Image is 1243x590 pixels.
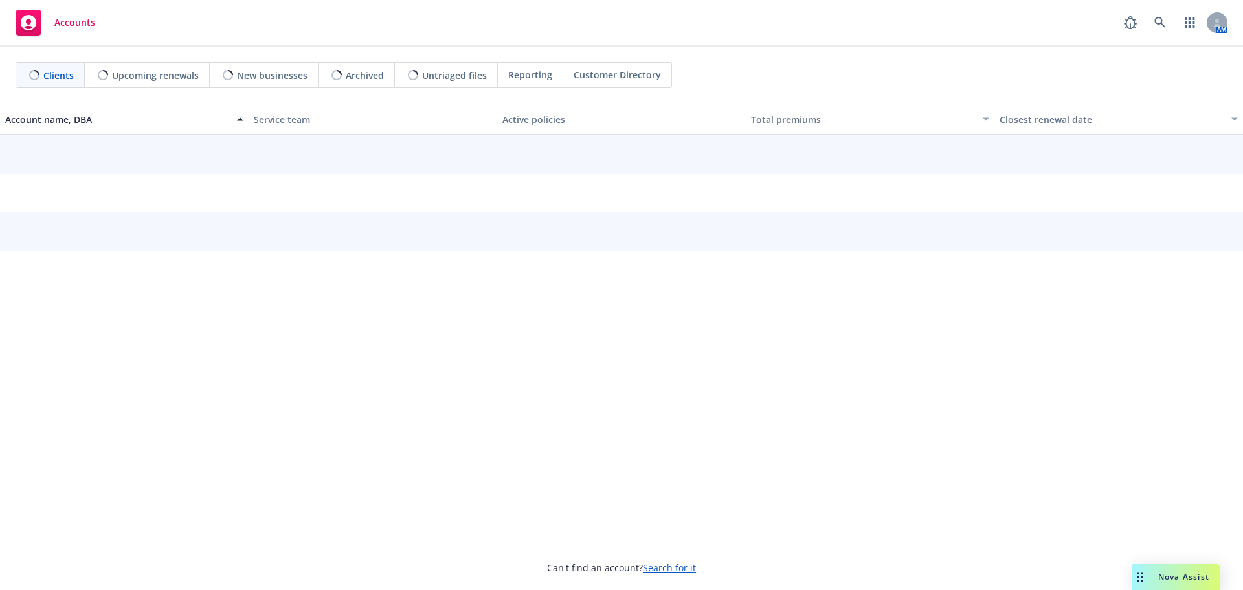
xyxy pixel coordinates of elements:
[1177,10,1203,36] a: Switch app
[508,68,552,82] span: Reporting
[1158,571,1209,582] span: Nova Assist
[254,113,492,126] div: Service team
[1000,113,1224,126] div: Closest renewal date
[43,69,74,82] span: Clients
[5,113,229,126] div: Account name, DBA
[54,17,95,28] span: Accounts
[497,104,746,135] button: Active policies
[1132,564,1148,590] div: Drag to move
[10,5,100,41] a: Accounts
[237,69,308,82] span: New businesses
[1117,10,1143,36] a: Report a Bug
[547,561,696,574] span: Can't find an account?
[751,113,975,126] div: Total premiums
[994,104,1243,135] button: Closest renewal date
[746,104,994,135] button: Total premiums
[502,113,741,126] div: Active policies
[249,104,497,135] button: Service team
[643,562,696,574] a: Search for it
[346,69,384,82] span: Archived
[1147,10,1173,36] a: Search
[574,68,661,82] span: Customer Directory
[1132,564,1220,590] button: Nova Assist
[422,69,487,82] span: Untriaged files
[112,69,199,82] span: Upcoming renewals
